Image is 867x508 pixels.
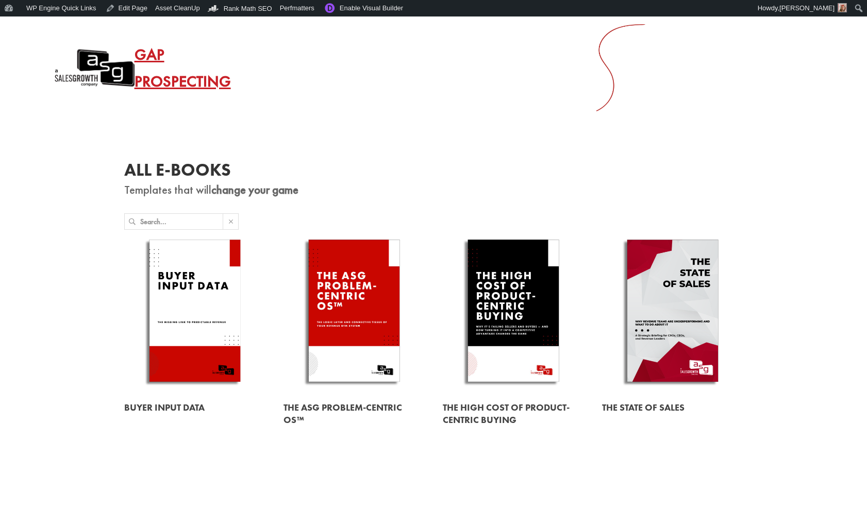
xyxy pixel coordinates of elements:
[54,47,134,88] img: ASG Co. Logo
[683,82,710,93] span: Menu
[224,5,272,12] span: Rank Math SEO
[659,82,676,99] span: a
[54,47,134,88] a: A Sales Growth Company Logo
[135,37,279,99] a: Gap Prospecting
[124,161,743,184] h1: All E-Books
[532,55,596,81] a: Resources
[461,55,532,81] a: Testimonials
[779,4,835,12] span: [PERSON_NAME]
[140,214,223,229] input: Search...
[211,182,298,197] strong: change your game
[124,184,743,196] p: Templates that will
[279,46,354,90] a: Our Services
[355,46,461,90] a: Gap Selling Method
